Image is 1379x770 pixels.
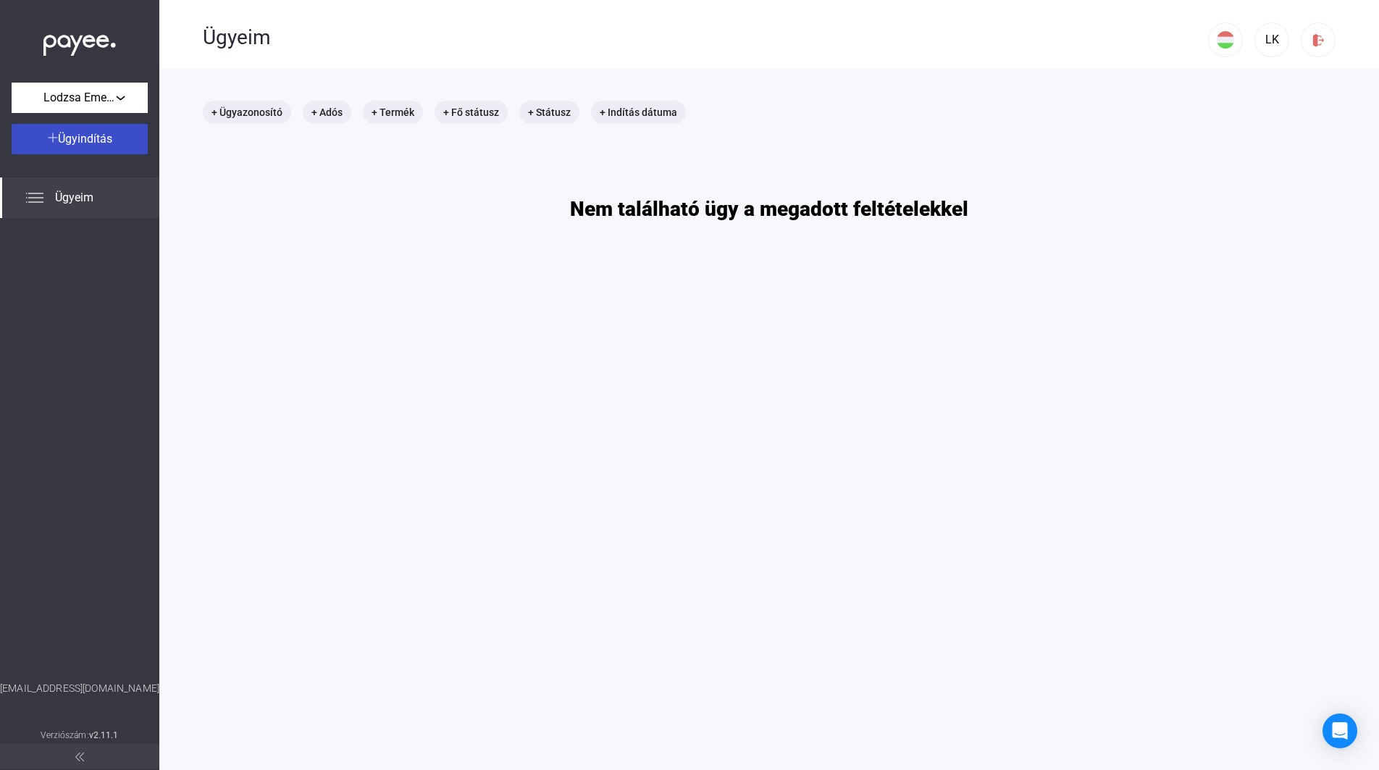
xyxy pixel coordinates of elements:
img: white-payee-white-dot.svg [43,27,116,57]
img: plus-white.svg [48,133,58,143]
mat-chip: + Indítás dátuma [591,101,686,124]
button: LK [1254,22,1289,57]
button: Lodzsa Emelőgép Kft. [12,83,148,113]
span: Ügyindítás [58,132,112,146]
div: LK [1259,31,1284,49]
img: logout-red [1311,33,1326,48]
span: Ügyeim [55,189,93,206]
mat-chip: + Termék [363,101,423,124]
img: list.svg [26,189,43,206]
button: HU [1208,22,1243,57]
button: logout-red [1301,22,1336,57]
div: Ügyeim [203,25,1208,50]
span: Lodzsa Emelőgép Kft. [43,89,116,106]
div: Open Intercom Messenger [1323,713,1357,748]
img: HU [1217,31,1234,49]
mat-chip: + Ügyazonosító [203,101,291,124]
h1: Nem található ügy a megadott feltételekkel [570,196,968,222]
mat-chip: + Adós [303,101,351,124]
mat-chip: + Fő státusz [435,101,508,124]
button: Ügyindítás [12,124,148,154]
mat-chip: + Státusz [519,101,579,124]
strong: v2.11.1 [89,730,119,740]
img: arrow-double-left-grey.svg [75,753,84,761]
